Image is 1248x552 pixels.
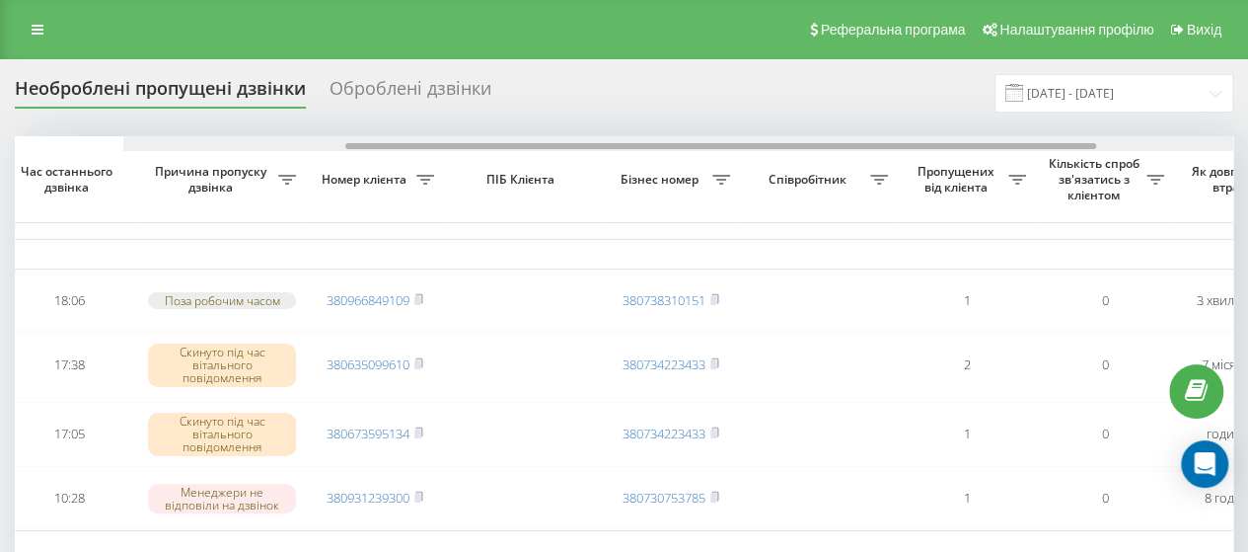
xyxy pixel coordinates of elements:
a: 380730753785 [623,489,705,507]
span: Співробітник [750,172,870,188]
span: Налаштування профілю [999,22,1153,38]
a: 380931239300 [327,489,409,507]
a: 380738310151 [623,291,705,309]
a: 380734223433 [623,425,705,442]
td: 0 [1036,471,1174,526]
span: Реферальна програма [821,22,966,38]
span: Бізнес номер [612,172,712,188]
span: Кількість спроб зв'язатись з клієнтом [1046,156,1146,202]
div: Оброблені дзвінки [330,78,491,109]
span: ПІБ Клієнта [461,172,585,188]
span: Пропущених від клієнта [908,164,1008,195]
td: 1 [898,274,1036,329]
a: 380966849109 [327,291,409,309]
div: Менеджери не відповіли на дзвінок [148,484,296,513]
td: 1 [898,471,1036,526]
a: 380734223433 [623,355,705,373]
a: 380635099610 [327,355,409,373]
span: Вихід [1187,22,1221,38]
td: 0 [1036,274,1174,329]
span: Причина пропуску дзвінка [148,164,278,195]
div: Скинуто під час вітального повідомлення [148,344,296,387]
a: 380673595134 [327,425,409,442]
div: Поза робочим часом [148,292,296,309]
span: Час останнього дзвінка [16,164,122,195]
td: 1 [898,402,1036,467]
div: Скинуто під час вітального повідомлення [148,413,296,456]
td: 0 [1036,402,1174,467]
div: Open Intercom Messenger [1181,440,1228,488]
td: 0 [1036,333,1174,398]
div: Необроблені пропущені дзвінки [15,78,306,109]
td: 2 [898,333,1036,398]
span: Номер клієнта [316,172,416,188]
